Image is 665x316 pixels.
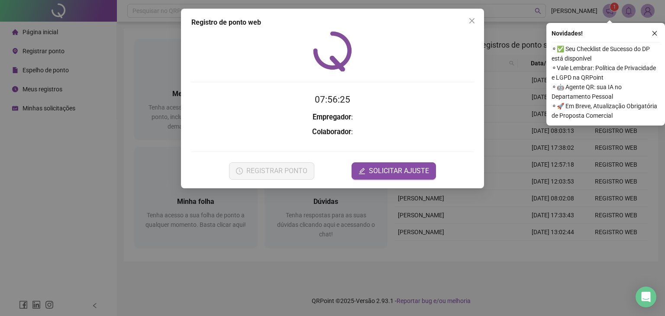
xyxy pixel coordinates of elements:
button: editSOLICITAR AJUSTE [352,162,436,180]
span: Novidades ! [552,29,583,38]
span: ⚬ 🚀 Em Breve, Atualização Obrigatória de Proposta Comercial [552,101,660,120]
h3: : [191,126,474,138]
img: QRPoint [313,31,352,71]
strong: Empregador [313,113,351,121]
span: edit [358,168,365,174]
div: Open Intercom Messenger [636,287,656,307]
div: Registro de ponto web [191,17,474,28]
span: SOLICITAR AJUSTE [369,166,429,176]
button: Close [465,14,479,28]
time: 07:56:25 [315,94,350,105]
span: ⚬ 🤖 Agente QR: sua IA no Departamento Pessoal [552,82,660,101]
button: REGISTRAR PONTO [229,162,314,180]
h3: : [191,112,474,123]
span: ⚬ ✅ Seu Checklist de Sucesso do DP está disponível [552,44,660,63]
span: close [468,17,475,24]
span: ⚬ Vale Lembrar: Política de Privacidade e LGPD na QRPoint [552,63,660,82]
strong: Colaborador [312,128,351,136]
span: close [652,30,658,36]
